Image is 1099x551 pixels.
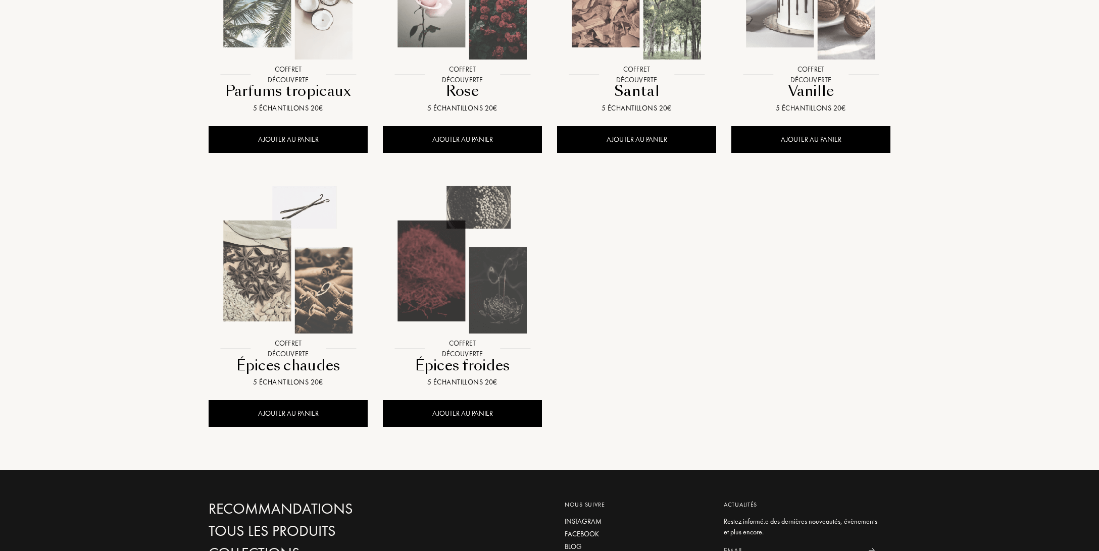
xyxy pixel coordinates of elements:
div: 5 échantillons 20€ [735,103,886,114]
div: Nous suivre [565,500,709,509]
a: Recommandations [209,500,426,518]
div: AJOUTER AU PANIER [383,126,542,153]
div: 5 échantillons 20€ [561,103,712,114]
div: AJOUTER AU PANIER [209,126,368,153]
div: 5 échantillons 20€ [387,377,538,388]
div: AJOUTER AU PANIER [209,400,368,427]
div: AJOUTER AU PANIER [383,400,542,427]
div: 5 échantillons 20€ [213,103,364,114]
img: Épices froides [384,182,541,339]
a: Facebook [565,529,709,539]
div: 5 échantillons 20€ [387,103,538,114]
a: Tous les produits [209,522,426,540]
a: Instagram [565,516,709,527]
div: Restez informé.e des dernières nouveautés, évènements et plus encore. [724,516,883,537]
img: Épices chaudes [210,182,367,339]
div: AJOUTER AU PANIER [557,126,716,153]
div: 5 échantillons 20€ [213,377,364,388]
div: Actualités [724,500,883,509]
div: AJOUTER AU PANIER [731,126,890,153]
